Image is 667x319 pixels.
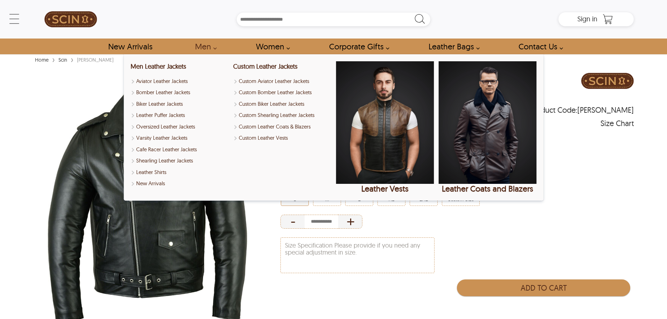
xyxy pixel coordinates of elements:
[131,100,229,108] a: Shop Men Biker Leather Jackets
[75,56,115,63] div: [PERSON_NAME]
[44,4,97,35] img: SCIN
[638,291,660,312] iframe: chat widget
[581,65,634,97] img: Brand Logo PDP Image
[280,215,305,229] div: Decrease Quantity of Item
[321,39,393,54] a: Shop Leather Corporate Gifts
[52,53,55,65] span: ›
[457,300,630,315] iframe: PayPal
[131,168,229,176] a: Shop Leather Shirts
[71,53,74,65] span: ›
[131,62,186,70] a: Shop Men Leather Jackets
[577,14,597,23] span: Sign in
[281,238,434,273] textarea: Size Specification Please provide if you need any special adjustment in size.
[33,57,50,63] a: Home
[233,77,331,85] a: Custom Aviator Leather Jackets
[233,123,331,131] a: Shop Custom Leather Coats & Blazers
[131,89,229,97] a: Shop Men Bomber Leather Jackets
[187,39,221,54] a: shop men's leather jackets
[248,39,294,54] a: Shop Women Leather Jackets
[233,62,298,70] a: Custom Leather Jackets
[577,17,597,22] a: Sign in
[581,65,634,98] a: Brand Logo PDP Image
[131,146,229,154] a: Shop Men Cafe Racer Leather Jackets
[131,134,229,142] a: Shop Varsity Leather Jackets
[421,39,484,54] a: Shop Leather Bags
[57,57,69,63] a: Scin
[601,14,615,25] a: Shopping Cart
[233,111,331,119] a: Shop Custom Shearling Leather Jackets
[530,106,634,113] span: Product Code: BRANDO
[336,61,434,194] a: Leather Vests
[131,111,229,119] a: Shop Leather Puffer Jackets
[233,100,331,108] a: Shop Custom Biker Leather Jackets
[336,184,434,194] div: Leather Vests
[600,120,634,127] div: Size Chart
[131,123,229,131] a: Shop Oversized Leather Jackets
[338,215,362,229] div: Increase Quantity of Item
[534,181,660,287] iframe: chat widget
[336,61,434,184] img: Leather Vests
[510,39,567,54] a: contact-us
[233,89,331,97] a: Shop Custom Bomber Leather Jackets
[457,279,630,296] button: Add to Cart
[438,61,536,184] img: Leather Coats and Blazers
[438,61,536,194] a: Leather Coats and Blazers
[100,39,160,54] a: Shop New Arrivals
[438,184,536,194] div: Leather Coats and Blazers
[233,134,331,142] a: Shop Custom Leather Vests
[131,77,229,85] a: Shop Men Aviator Leather Jackets
[131,180,229,188] a: Shop New Arrivals
[131,157,229,165] a: Shop Men Shearling Leather Jackets
[33,4,108,35] a: SCIN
